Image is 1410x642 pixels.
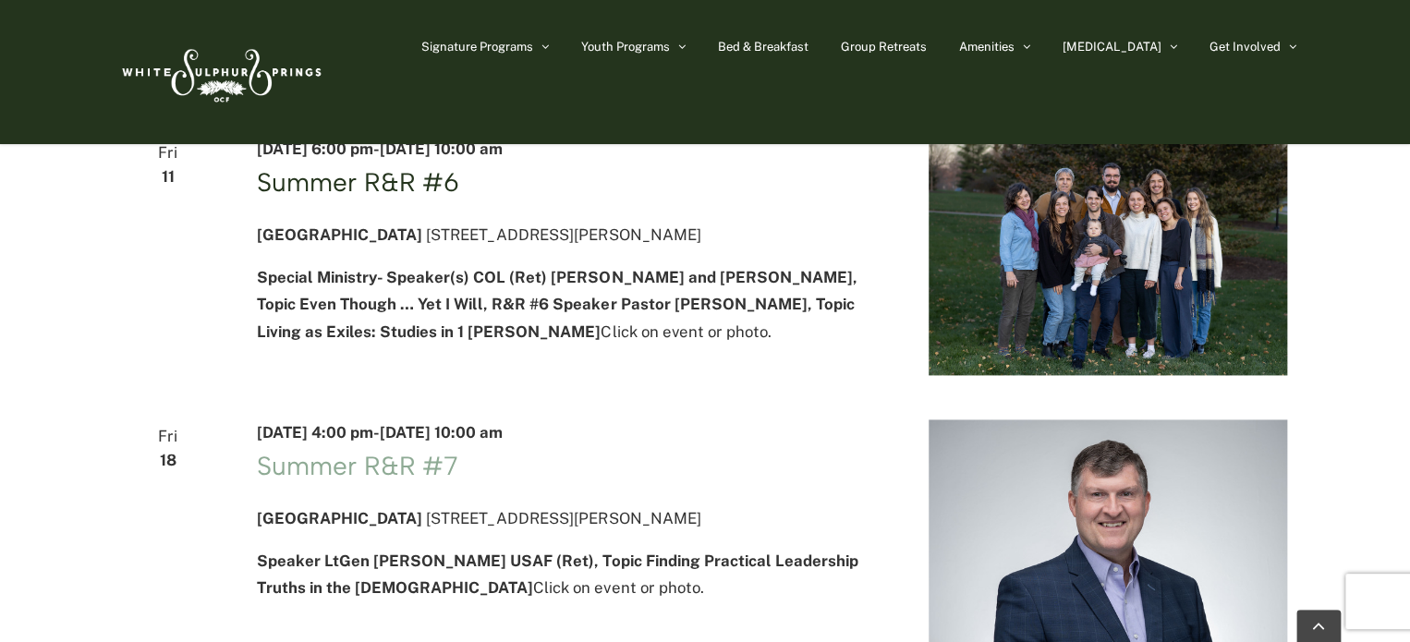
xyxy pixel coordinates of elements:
[959,41,1015,53] span: Amenities
[257,450,458,481] a: Summer R&R #7
[581,41,670,53] span: Youth Programs
[257,423,373,442] span: [DATE] 4:00 pm
[257,551,857,597] strong: Speaker LtGen [PERSON_NAME] USAF (Ret), Topic Finding Practical Leadership Truths in the [DEMOGRA...
[841,41,927,53] span: Group Retreats
[1063,41,1161,53] span: [MEDICAL_DATA]
[257,509,422,527] span: [GEOGRAPHIC_DATA]
[257,268,857,341] strong: Special Ministry- Speaker(s) COL (Ret) [PERSON_NAME] and [PERSON_NAME], Topic Even Though … Yet I...
[123,139,213,166] span: Fri
[257,264,884,345] p: Click on event or photo.
[421,41,533,53] span: Signature Programs
[257,139,373,158] span: [DATE] 6:00 pm
[380,423,503,442] span: [DATE] 10:00 am
[257,166,459,198] a: Summer R&R #6
[257,139,503,158] time: -
[929,136,1287,375] img: waldrop family pic 2022
[123,423,213,450] span: Fri
[718,41,808,53] span: Bed & Breakfast
[123,164,213,190] span: 11
[257,548,884,602] p: Click on event or photo.
[426,509,700,527] span: [STREET_ADDRESS][PERSON_NAME]
[380,139,503,158] span: [DATE] 10:00 am
[1209,41,1281,53] span: Get Involved
[114,29,326,115] img: White Sulphur Springs Logo
[426,225,700,244] span: [STREET_ADDRESS][PERSON_NAME]
[123,447,213,474] span: 18
[257,225,422,244] span: [GEOGRAPHIC_DATA]
[257,423,503,442] time: -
